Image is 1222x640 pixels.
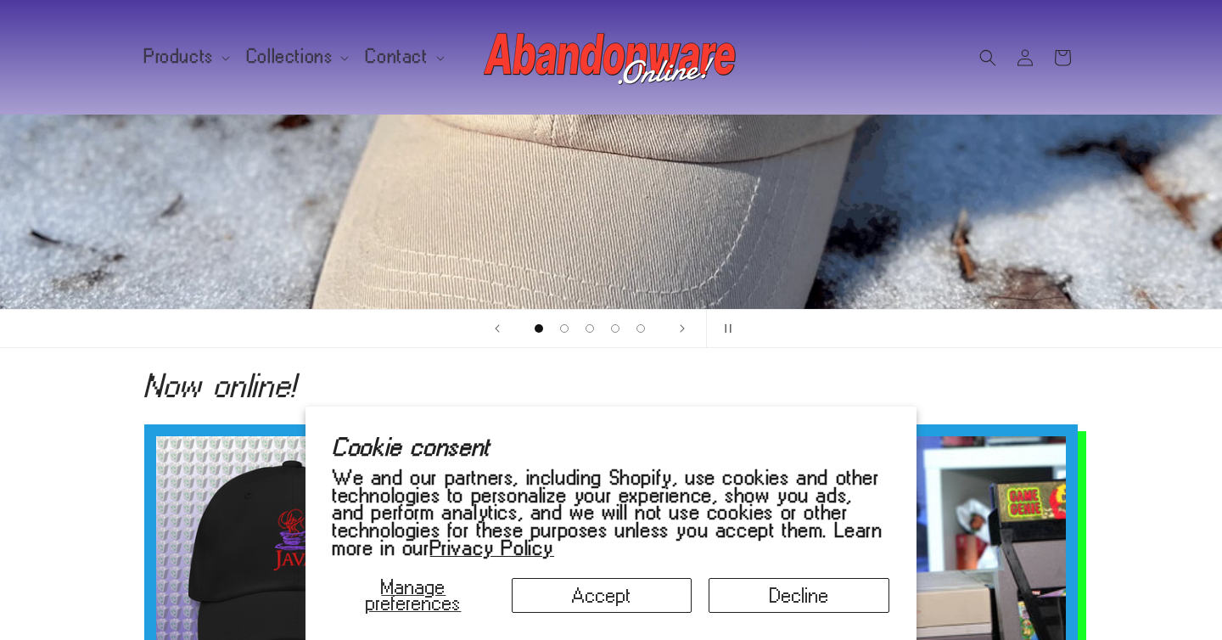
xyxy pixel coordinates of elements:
[484,24,738,92] img: Abandonware
[366,49,428,65] span: Contact
[134,39,237,75] summary: Products
[356,39,451,75] summary: Contact
[706,310,743,347] button: Pause slideshow
[430,536,554,559] a: Privacy Policy
[144,49,214,65] span: Products
[664,310,701,347] button: Next slide
[526,316,552,341] button: Load slide 1 of 5
[333,434,889,460] h2: Cookie consent
[333,469,889,557] p: We and our partners, including Shopify, use cookies and other technologies to personalize your ex...
[478,17,745,98] a: Abandonware
[333,578,495,613] button: Manage preferences
[969,39,1006,76] summary: Search
[237,39,356,75] summary: Collections
[709,578,889,613] button: Decline
[603,316,628,341] button: Load slide 4 of 5
[512,578,692,613] button: Accept
[628,316,653,341] button: Load slide 5 of 5
[366,575,461,614] span: Manage preferences
[577,316,603,341] button: Load slide 3 of 5
[479,310,516,347] button: Previous slide
[144,372,1078,399] h2: Now online!
[247,49,334,65] span: Collections
[552,316,577,341] button: Load slide 2 of 5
